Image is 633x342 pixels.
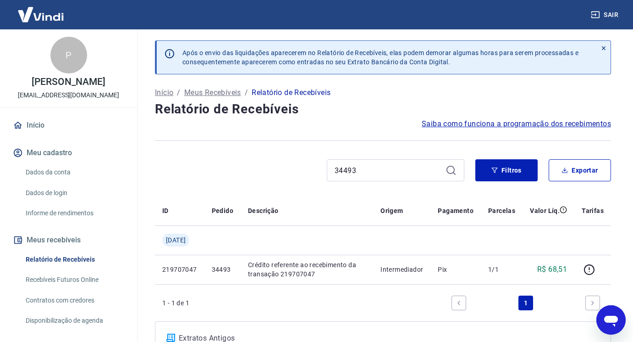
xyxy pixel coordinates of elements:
button: Meus recebíveis [11,230,126,250]
a: Dados de login [22,184,126,202]
p: Crédito referente ao recebimento da transação 219707047 [248,260,366,279]
span: [DATE] [166,235,186,245]
button: Meu cadastro [11,143,126,163]
h4: Relatório de Recebíveis [155,100,611,118]
input: Busque pelo número do pedido [335,163,442,177]
a: Recebíveis Futuros Online [22,270,126,289]
p: 1 - 1 de 1 [162,298,189,308]
p: Intermediador [380,265,423,274]
img: ícone [166,334,175,342]
a: Saiba como funciona a programação dos recebimentos [422,118,611,129]
a: Dados da conta [22,163,126,182]
p: [PERSON_NAME] [32,77,105,87]
button: Filtros [475,159,538,181]
p: Tarifas [582,206,604,215]
a: Meus Recebíveis [184,87,241,98]
p: Descrição [248,206,279,215]
iframe: Botão para abrir a janela de mensagens [596,305,626,335]
a: Relatório de Recebíveis [22,250,126,269]
ul: Pagination [448,292,604,314]
div: P [50,37,87,73]
p: 219707047 [162,265,197,274]
p: Origem [380,206,403,215]
p: R$ 68,51 [537,264,567,275]
p: / [245,87,248,98]
p: ID [162,206,169,215]
p: Valor Líq. [530,206,560,215]
p: [EMAIL_ADDRESS][DOMAIN_NAME] [18,90,119,100]
button: Sair [589,6,622,23]
p: Pedido [212,206,233,215]
p: Relatório de Recebíveis [252,87,330,98]
p: 1/1 [488,265,515,274]
a: Início [11,115,126,135]
p: 34493 [212,265,233,274]
button: Exportar [549,159,611,181]
p: Após o envio das liquidações aparecerem no Relatório de Recebíveis, elas podem demorar algumas ho... [182,48,578,67]
p: Pix [438,265,473,274]
a: Início [155,87,173,98]
p: / [177,87,180,98]
a: Informe de rendimentos [22,204,126,223]
p: Parcelas [488,206,515,215]
a: Disponibilização de agenda [22,311,126,330]
img: Vindi [11,0,71,28]
p: Pagamento [438,206,473,215]
a: Next page [585,296,600,310]
a: Contratos com credores [22,291,126,310]
a: Page 1 is your current page [518,296,533,310]
a: Previous page [451,296,466,310]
